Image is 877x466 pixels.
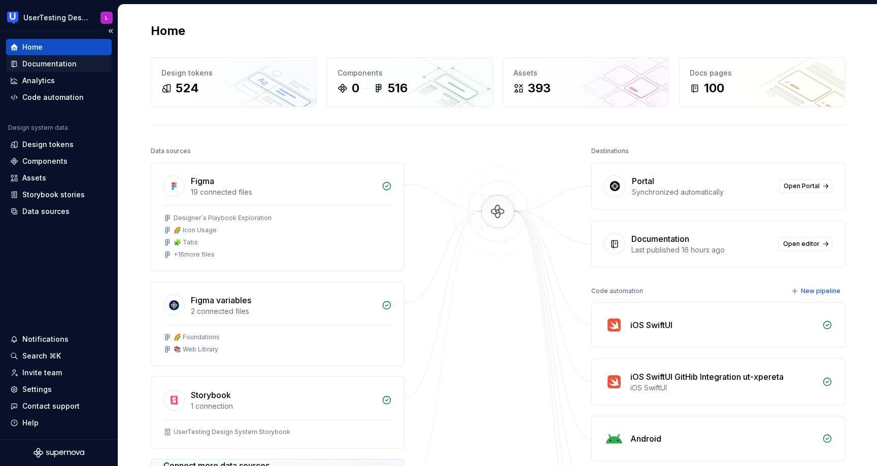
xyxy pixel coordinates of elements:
div: iOS SwiftUI [630,383,816,393]
svg: Supernova Logo [33,448,84,458]
div: iOS SwiftUI [630,319,672,331]
a: Documentation [6,56,112,72]
a: Figma variables2 connected files🌈 Foundations📚 Web Library [151,281,404,366]
div: UserTesting Design System Storybook [174,428,290,436]
div: 🌈 Icon Usage [174,226,217,234]
div: Help [22,418,39,428]
a: Components0516 [327,57,493,107]
div: 📚 Web Library [174,345,218,353]
a: Design tokens [6,136,112,153]
span: Open editor [783,240,820,248]
a: Invite team [6,365,112,381]
div: Figma [191,175,214,187]
div: Documentation [22,59,77,69]
div: Components [338,68,482,78]
span: New pipeline [801,287,840,295]
div: 393 [528,80,551,96]
div: Design tokens [161,68,306,78]
div: Documentation [631,233,689,245]
a: Storybook1 connectionUserTesting Design System Storybook [151,376,404,449]
div: Components [22,156,68,166]
span: Open Portal [784,182,820,190]
button: Contact support [6,398,112,414]
div: Design system data [8,124,68,132]
div: 0 [352,80,359,96]
a: Docs pages100 [679,57,845,107]
div: Destinations [591,144,629,158]
div: iOS SwiftUI GitHib Integration ut-xpereta [630,371,784,383]
a: Storybook stories [6,187,112,203]
button: New pipeline [788,284,845,298]
div: Assets [514,68,658,78]
div: Search ⌘K [22,351,61,361]
a: Data sources [6,203,112,220]
div: Android [630,433,661,445]
div: Docs pages [690,68,834,78]
button: Search ⌘K [6,348,112,364]
div: 516 [388,80,408,96]
button: Help [6,415,112,431]
a: Home [6,39,112,55]
div: 524 [176,80,199,96]
a: Code automation [6,89,112,105]
div: Data sources [22,206,70,217]
div: 🧩 Tabs [174,238,198,246]
div: Analytics [22,76,55,86]
div: 1 connection [191,401,376,411]
a: Open Portal [779,179,832,193]
img: 41adf70f-fc1c-4662-8e2d-d2ab9c673b1b.png [7,12,19,24]
a: Open editor [779,237,832,251]
div: Home [22,42,43,52]
a: Assets393 [503,57,669,107]
div: UserTesting Design System [23,13,88,23]
button: Collapse sidebar [104,24,118,38]
div: Invite team [22,368,62,378]
div: Code automation [591,284,643,298]
div: Assets [22,173,46,183]
div: 19 connected files [191,187,376,197]
a: Components [6,153,112,169]
div: Designer´s Playbook Exploration [174,214,272,222]
a: Settings [6,381,112,398]
div: Design tokens [22,139,74,150]
div: Synchronized automatically [632,187,773,197]
div: + 16 more files [174,250,215,259]
div: 🌈 Foundations [174,333,220,341]
div: Last published 16 hours ago [631,245,772,255]
div: L [105,14,108,22]
div: Notifications [22,334,69,344]
button: UserTesting Design SystemL [2,7,116,28]
div: 2 connected files [191,306,376,316]
div: Data sources [151,144,191,158]
div: Settings [22,384,52,395]
div: Storybook stories [22,190,85,200]
div: Figma variables [191,294,251,306]
div: 100 [704,80,724,96]
a: Analytics [6,73,112,89]
a: Design tokens524 [151,57,317,107]
div: Code automation [22,92,84,102]
button: Notifications [6,331,112,347]
div: Contact support [22,401,80,411]
a: Figma19 connected filesDesigner´s Playbook Exploration🌈 Icon Usage🧩 Tabs+16more files [151,162,404,271]
h2: Home [151,23,185,39]
a: Assets [6,170,112,186]
div: Portal [632,175,654,187]
div: Storybook [191,389,231,401]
